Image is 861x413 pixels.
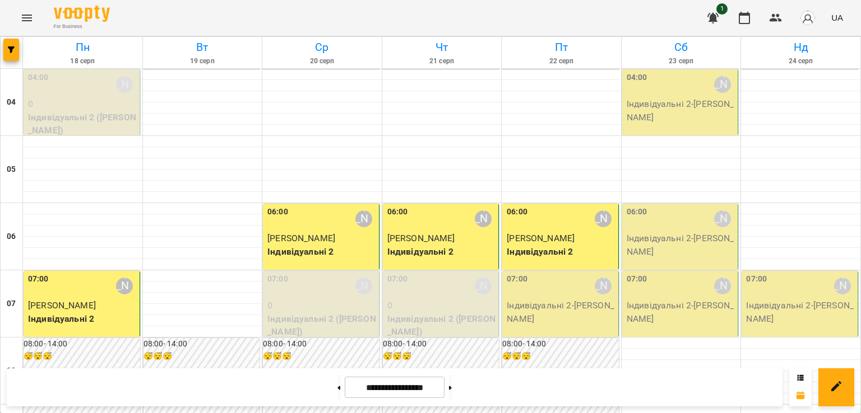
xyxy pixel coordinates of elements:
[355,278,372,294] div: Софія Брусова
[503,56,619,67] h6: 22 серп
[503,39,619,56] h6: Пт
[716,3,728,15] span: 1
[834,278,851,294] div: Софія Брусова
[387,312,497,339] p: Індивідуальні 2 ([PERSON_NAME])
[28,312,137,326] p: Індивідуальні 2
[267,245,377,259] p: Індивідуальні 2
[507,206,527,218] label: 06:00
[28,300,96,311] span: [PERSON_NAME]
[28,273,49,285] label: 07:00
[7,298,16,310] h6: 07
[116,278,133,294] div: Софія Брусова
[627,299,736,325] p: Індивідуальні 2 - [PERSON_NAME]
[25,39,141,56] h6: Пн
[384,39,500,56] h6: Чт
[507,273,527,285] label: 07:00
[502,350,619,363] h6: 😴😴😴
[383,350,499,363] h6: 😴😴😴
[264,39,380,56] h6: Ср
[627,273,647,285] label: 07:00
[145,56,261,67] h6: 19 серп
[714,278,731,294] div: Софія Брусова
[13,4,40,31] button: Menu
[714,210,731,227] div: Софія Брусова
[475,278,492,294] div: Софія Брусова
[355,210,372,227] div: Софія Брусова
[507,245,616,259] p: Індивідуальні 2
[714,76,731,93] div: Софія Брусова
[627,232,736,258] p: Індивідуальні 2 - [PERSON_NAME]
[54,23,110,30] span: For Business
[387,233,455,243] span: [PERSON_NAME]
[387,273,408,285] label: 07:00
[800,10,816,26] img: avatar_s.png
[746,299,855,325] p: Індивідуальні 2 - [PERSON_NAME]
[116,76,133,93] div: Софія Брусова
[267,299,377,312] p: 0
[746,273,767,285] label: 07:00
[145,39,261,56] h6: Вт
[7,96,16,109] h6: 04
[264,56,380,67] h6: 20 серп
[595,210,612,227] div: Софія Брусова
[387,299,497,312] p: 0
[263,350,379,363] h6: 😴😴😴
[827,7,848,28] button: UA
[143,350,260,363] h6: 😴😴😴
[384,56,500,67] h6: 21 серп
[627,206,647,218] label: 06:00
[267,312,377,339] p: Індивідуальні 2 ([PERSON_NAME])
[507,299,616,325] p: Індивідуальні 2 - [PERSON_NAME]
[623,39,739,56] h6: Сб
[54,6,110,22] img: Voopty Logo
[267,206,288,218] label: 06:00
[28,111,137,137] p: Індивідуальні 2 ([PERSON_NAME])
[28,97,137,111] p: 0
[627,72,647,84] label: 04:00
[143,338,260,350] h6: 08:00 - 14:00
[743,39,859,56] h6: Нд
[623,56,739,67] h6: 23 серп
[267,233,335,243] span: [PERSON_NAME]
[383,338,499,350] h6: 08:00 - 14:00
[267,273,288,285] label: 07:00
[24,338,140,350] h6: 08:00 - 14:00
[263,338,379,350] h6: 08:00 - 14:00
[7,163,16,176] h6: 05
[475,210,492,227] div: Софія Брусова
[24,350,140,363] h6: 😴😴😴
[25,56,141,67] h6: 18 серп
[595,278,612,294] div: Софія Брусова
[387,245,497,259] p: Індивідуальні 2
[502,338,619,350] h6: 08:00 - 14:00
[831,12,843,24] span: UA
[28,72,49,84] label: 04:00
[387,206,408,218] label: 06:00
[7,231,16,243] h6: 06
[507,233,575,243] span: [PERSON_NAME]
[627,97,736,124] p: Індивідуальні 2 - [PERSON_NAME]
[743,56,859,67] h6: 24 серп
